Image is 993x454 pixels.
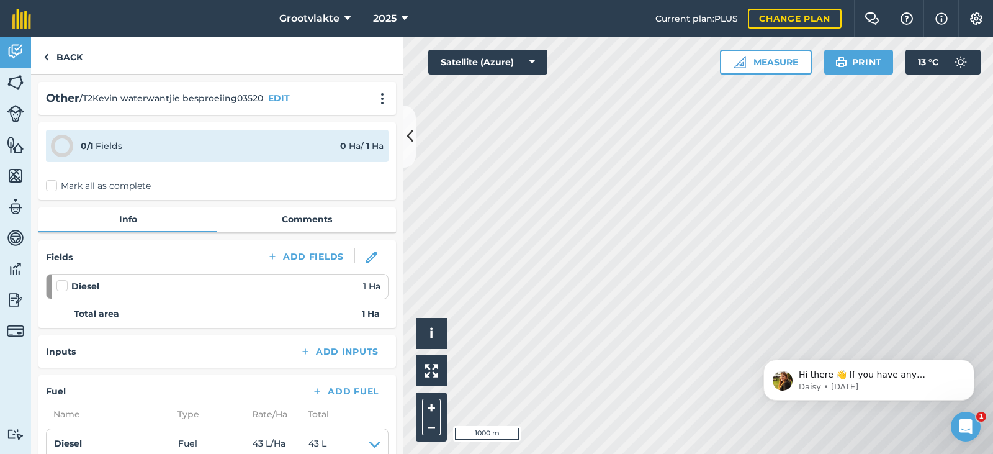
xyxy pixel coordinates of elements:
span: 1 Ha [363,279,380,293]
h4: Diesel [54,437,178,450]
span: 43 L / Ha [253,437,308,454]
strong: 0 [340,140,346,152]
div: Fields [81,139,122,153]
a: Comments [217,207,396,231]
button: 13 °C [905,50,981,75]
img: A cog icon [969,12,984,25]
button: + [422,399,441,417]
span: Rate/ Ha [245,407,300,421]
h2: Other [46,89,79,107]
img: svg+xml;base64,PD94bWwgdmVyc2lvbj0iMS4wIiBlbmNvZGluZz0idXRmLTgiPz4KPCEtLSBHZW5lcmF0b3I6IEFkb2JlIE... [7,322,24,340]
span: Total [300,407,329,421]
img: svg+xml;base64,PHN2ZyB4bWxucz0iaHR0cDovL3d3dy53My5vcmcvMjAwMC9zdmciIHdpZHRoPSIxOSIgaGVpZ2h0PSIyNC... [835,55,847,70]
span: Name [46,407,170,421]
h4: Inputs [46,345,76,358]
span: 1 [976,412,986,422]
span: Fuel [178,437,253,454]
span: 13 ° C [918,50,938,75]
img: svg+xml;base64,PHN2ZyB4bWxucz0iaHR0cDovL3d3dy53My5vcmcvMjAwMC9zdmciIHdpZHRoPSIxNyIgaGVpZ2h0PSIxNy... [935,11,948,26]
button: – [422,417,441,435]
img: svg+xml;base64,PHN2ZyB4bWxucz0iaHR0cDovL3d3dy53My5vcmcvMjAwMC9zdmciIHdpZHRoPSI1NiIgaGVpZ2h0PSI2MC... [7,135,24,154]
h4: Fuel [46,384,66,398]
a: Change plan [748,9,842,29]
span: 2025 [373,11,397,26]
img: svg+xml;base64,PHN2ZyB3aWR0aD0iMTgiIGhlaWdodD0iMTgiIHZpZXdCb3g9IjAgMCAxOCAxOCIgZmlsbD0ibm9uZSIgeG... [366,252,377,263]
img: svg+xml;base64,PD94bWwgdmVyc2lvbj0iMS4wIiBlbmNvZGluZz0idXRmLTgiPz4KPCEtLSBHZW5lcmF0b3I6IEFkb2JlIE... [7,42,24,61]
a: Back [31,37,95,74]
button: Print [824,50,894,75]
span: 43 L [308,437,326,454]
strong: 0 / 1 [81,140,93,152]
img: svg+xml;base64,PD94bWwgdmVyc2lvbj0iMS4wIiBlbmNvZGluZz0idXRmLTgiPz4KPCEtLSBHZW5lcmF0b3I6IEFkb2JlIE... [7,229,24,247]
img: Four arrows, one pointing top left, one top right, one bottom right and the last bottom left [425,364,438,378]
span: Type [170,407,245,421]
img: svg+xml;base64,PD94bWwgdmVyc2lvbj0iMS4wIiBlbmNvZGluZz0idXRmLTgiPz4KPCEtLSBHZW5lcmF0b3I6IEFkb2JlIE... [7,260,24,278]
button: Add Fields [257,248,354,265]
button: Add Fuel [302,383,389,400]
strong: Total area [74,307,119,320]
img: svg+xml;base64,PD94bWwgdmVyc2lvbj0iMS4wIiBlbmNvZGluZz0idXRmLTgiPz4KPCEtLSBHZW5lcmF0b3I6IEFkb2JlIE... [7,197,24,216]
iframe: Intercom notifications message [745,334,993,420]
img: svg+xml;base64,PHN2ZyB4bWxucz0iaHR0cDovL3d3dy53My5vcmcvMjAwMC9zdmciIHdpZHRoPSIyMCIgaGVpZ2h0PSIyNC... [375,93,390,105]
span: i [429,325,433,341]
strong: Diesel [71,279,99,293]
strong: 1 Ha [362,307,380,320]
img: svg+xml;base64,PD94bWwgdmVyc2lvbj0iMS4wIiBlbmNvZGluZz0idXRmLTgiPz4KPCEtLSBHZW5lcmF0b3I6IEFkb2JlIE... [948,50,973,75]
img: svg+xml;base64,PHN2ZyB4bWxucz0iaHR0cDovL3d3dy53My5vcmcvMjAwMC9zdmciIHdpZHRoPSI1NiIgaGVpZ2h0PSI2MC... [7,73,24,92]
span: / T2Kevin waterwantjie besproeiing03520 [79,91,263,105]
button: Measure [720,50,812,75]
button: i [416,318,447,349]
iframe: Intercom live chat [951,412,981,442]
img: svg+xml;base64,PD94bWwgdmVyc2lvbj0iMS4wIiBlbmNvZGluZz0idXRmLTgiPz4KPCEtLSBHZW5lcmF0b3I6IEFkb2JlIE... [7,291,24,309]
img: svg+xml;base64,PD94bWwgdmVyc2lvbj0iMS4wIiBlbmNvZGluZz0idXRmLTgiPz4KPCEtLSBHZW5lcmF0b3I6IEFkb2JlIE... [7,429,24,440]
strong: 1 [366,140,369,152]
img: A question mark icon [899,12,914,25]
img: svg+xml;base64,PHN2ZyB4bWxucz0iaHR0cDovL3d3dy53My5vcmcvMjAwMC9zdmciIHdpZHRoPSI1NiIgaGVpZ2h0PSI2MC... [7,166,24,185]
summary: DieselFuel43 L/Ha43 L [54,437,380,454]
div: Ha / Ha [340,139,384,153]
button: EDIT [268,91,290,105]
label: Mark all as complete [46,179,151,193]
h4: Fields [46,250,73,264]
img: fieldmargin Logo [12,9,31,29]
img: Ruler icon [734,56,746,68]
span: Current plan : PLUS [655,12,738,25]
a: Info [38,207,217,231]
span: Grootvlakte [279,11,339,26]
img: svg+xml;base64,PHN2ZyB4bWxucz0iaHR0cDovL3d3dy53My5vcmcvMjAwMC9zdmciIHdpZHRoPSI5IiBoZWlnaHQ9IjI0Ii... [43,50,49,65]
img: svg+xml;base64,PD94bWwgdmVyc2lvbj0iMS4wIiBlbmNvZGluZz0idXRmLTgiPz4KPCEtLSBHZW5lcmF0b3I6IEFkb2JlIE... [7,105,24,122]
img: Two speech bubbles overlapping with the left bubble in the forefront [865,12,879,25]
button: Satellite (Azure) [428,50,547,75]
button: Add Inputs [290,343,389,360]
